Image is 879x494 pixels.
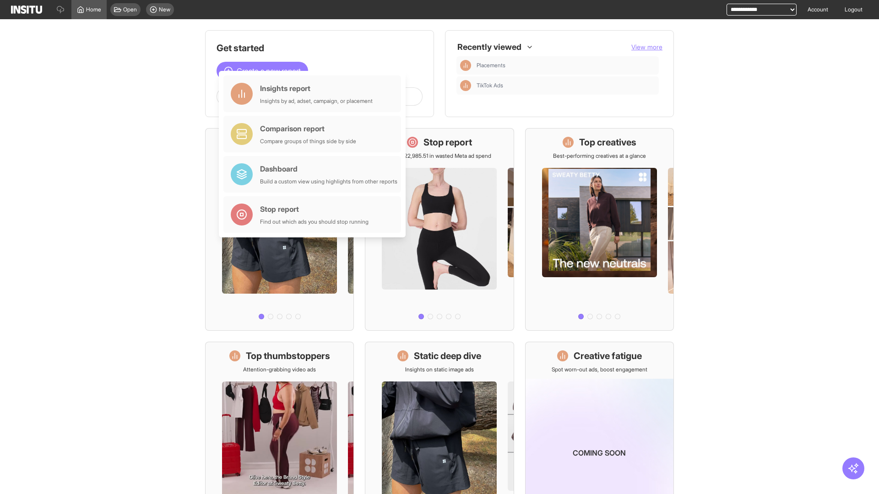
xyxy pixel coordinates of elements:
[205,128,354,331] a: What's live nowSee all active ads instantly
[260,123,356,134] div: Comparison report
[405,366,474,373] p: Insights on static image ads
[477,62,655,69] span: Placements
[414,349,481,362] h1: Static deep dive
[217,42,423,54] h1: Get started
[260,138,356,145] div: Compare groups of things side by side
[525,128,674,331] a: Top creativesBest-performing creatives at a glance
[260,204,369,215] div: Stop report
[243,366,316,373] p: Attention-grabbing video ads
[260,83,373,94] div: Insights report
[86,6,101,13] span: Home
[388,152,491,160] p: Save £22,985.51 in wasted Meta ad spend
[477,82,655,89] span: TikTok Ads
[460,80,471,91] div: Insights
[365,128,514,331] a: Stop reportSave £22,985.51 in wasted Meta ad spend
[553,152,646,160] p: Best-performing creatives at a glance
[260,97,373,105] div: Insights by ad, adset, campaign, or placement
[11,5,42,14] img: Logo
[123,6,137,13] span: Open
[260,218,369,226] div: Find out which ads you should stop running
[159,6,170,13] span: New
[579,136,636,149] h1: Top creatives
[260,163,397,174] div: Dashboard
[477,62,505,69] span: Placements
[460,60,471,71] div: Insights
[260,178,397,185] div: Build a custom view using highlights from other reports
[246,349,330,362] h1: Top thumbstoppers
[217,62,308,80] button: Create a new report
[631,43,662,52] button: View more
[631,43,662,51] span: View more
[423,136,472,149] h1: Stop report
[477,82,503,89] span: TikTok Ads
[237,65,301,76] span: Create a new report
